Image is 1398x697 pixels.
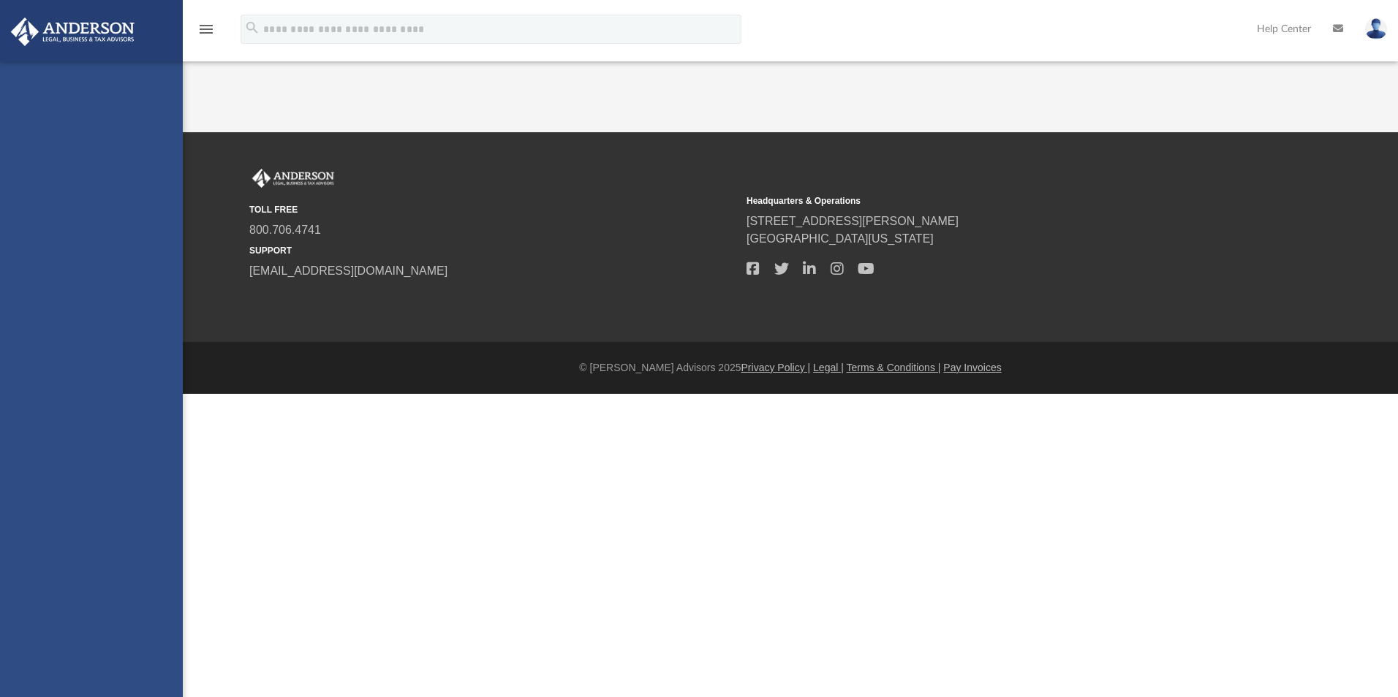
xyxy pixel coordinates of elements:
a: 800.706.4741 [249,224,321,236]
small: SUPPORT [249,244,736,257]
img: User Pic [1365,18,1387,39]
a: Terms & Conditions | [847,362,941,373]
small: TOLL FREE [249,203,736,216]
a: [GEOGRAPHIC_DATA][US_STATE] [747,232,934,245]
a: Pay Invoices [943,362,1001,373]
a: menu [197,28,215,38]
a: [STREET_ADDRESS][PERSON_NAME] [747,215,959,227]
a: Legal | [813,362,844,373]
a: Privacy Policy | [741,362,811,373]
a: [EMAIL_ADDRESS][DOMAIN_NAME] [249,264,447,277]
i: menu [197,20,215,38]
i: search [244,20,260,36]
img: Anderson Advisors Platinum Portal [7,18,139,46]
img: Anderson Advisors Platinum Portal [249,169,337,188]
div: © [PERSON_NAME] Advisors 2025 [183,360,1398,376]
small: Headquarters & Operations [747,194,1233,207]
